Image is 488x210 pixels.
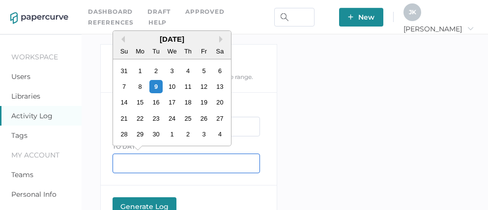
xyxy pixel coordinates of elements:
button: New [339,8,383,26]
div: Choose Friday, September 19th, 2025 [197,96,210,109]
a: Users [11,72,30,81]
div: Choose Tuesday, September 9th, 2025 [149,80,162,93]
div: Choose Saturday, September 27th, 2025 [213,112,226,125]
span: New [348,8,374,26]
img: search.bf03fe8b.svg [281,13,288,21]
div: Choose Friday, September 12th, 2025 [197,80,210,93]
div: Th [181,45,194,58]
div: month 2025-09 [116,63,228,142]
div: Choose Wednesday, September 17th, 2025 [165,96,178,109]
a: Tags [11,131,28,140]
input: Search Workspace [274,8,315,26]
img: papercurve-logo-colour.7244d18c.svg [10,12,68,24]
div: We [165,45,178,58]
div: Choose Sunday, September 28th, 2025 [117,128,131,141]
div: Choose Saturday, September 20th, 2025 [213,96,226,109]
div: Choose Friday, September 26th, 2025 [197,112,210,125]
a: Dashboard [88,6,133,17]
div: Choose Friday, October 3rd, 2025 [197,128,210,141]
div: Choose Friday, September 5th, 2025 [197,64,210,78]
span: [PERSON_NAME] [403,25,474,33]
div: Choose Tuesday, September 30th, 2025 [149,128,162,141]
div: Sa [213,45,226,58]
div: Choose Thursday, September 4th, 2025 [181,64,194,78]
div: Choose Wednesday, September 24th, 2025 [165,112,178,125]
div: Choose Tuesday, September 16th, 2025 [149,96,162,109]
div: Choose Sunday, September 21st, 2025 [117,112,131,125]
a: References [88,17,134,28]
a: Libraries [11,92,40,101]
a: Approved [185,6,224,17]
div: Choose Thursday, September 25th, 2025 [181,112,194,125]
button: Previous Month [118,36,125,43]
div: Choose Sunday, September 7th, 2025 [117,80,131,93]
span: J K [409,8,416,16]
div: Choose Saturday, September 6th, 2025 [213,64,226,78]
div: [DATE] [113,35,231,43]
div: Choose Monday, September 1st, 2025 [133,64,146,78]
div: Choose Saturday, September 13th, 2025 [213,80,226,93]
div: Choose Thursday, September 18th, 2025 [181,96,194,109]
div: Choose Thursday, October 2nd, 2025 [181,128,194,141]
div: Choose Wednesday, September 3rd, 2025 [165,64,178,78]
i: arrow_right [467,25,474,32]
a: Teams [11,170,33,179]
div: Choose Saturday, October 4th, 2025 [213,128,226,141]
div: Choose Tuesday, September 2nd, 2025 [149,64,162,78]
div: Choose Sunday, August 31st, 2025 [117,64,131,78]
div: Fr [197,45,210,58]
div: Choose Tuesday, September 23rd, 2025 [149,112,162,125]
div: Choose Sunday, September 14th, 2025 [117,96,131,109]
div: Choose Monday, September 15th, 2025 [133,96,146,109]
img: plus-white.e19ec114.svg [348,14,353,20]
button: Next Month [219,36,226,43]
div: Mo [133,45,146,58]
div: Tu [149,45,162,58]
div: Choose Thursday, September 11th, 2025 [181,80,194,93]
div: Choose Wednesday, October 1st, 2025 [165,128,178,141]
a: Activity Log [11,111,53,120]
div: Choose Wednesday, September 10th, 2025 [165,80,178,93]
div: Choose Monday, September 22nd, 2025 [133,112,146,125]
div: Choose Monday, September 8th, 2025 [133,80,146,93]
div: help [148,17,167,28]
div: Choose Monday, September 29th, 2025 [133,128,146,141]
div: Su [117,45,131,58]
a: Personal Info [11,190,57,199]
a: Draft [147,6,171,17]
